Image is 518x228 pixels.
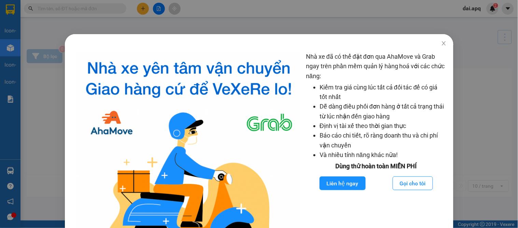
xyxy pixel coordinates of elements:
li: Báo cáo chi tiết, rõ ràng doanh thu và chi phí vận chuyển [320,131,447,150]
li: Định vị tài xế theo thời gian thực [320,121,447,131]
span: Liên hệ ngay [326,179,358,188]
span: Gọi cho tôi [400,179,426,188]
button: Close [434,34,453,53]
span: close [441,41,446,46]
button: Gọi cho tôi [393,176,433,190]
li: Và nhiều tính năng khác nữa! [320,150,447,160]
li: Kiểm tra giá cùng lúc tất cả đối tác để có giá tốt nhất [320,83,447,102]
button: Liên hệ ngay [319,176,365,190]
div: Dùng thử hoàn toàn MIỄN PHÍ [306,161,447,171]
li: Dễ dàng điều phối đơn hàng ở tất cả trạng thái từ lúc nhận đến giao hàng [320,102,447,121]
